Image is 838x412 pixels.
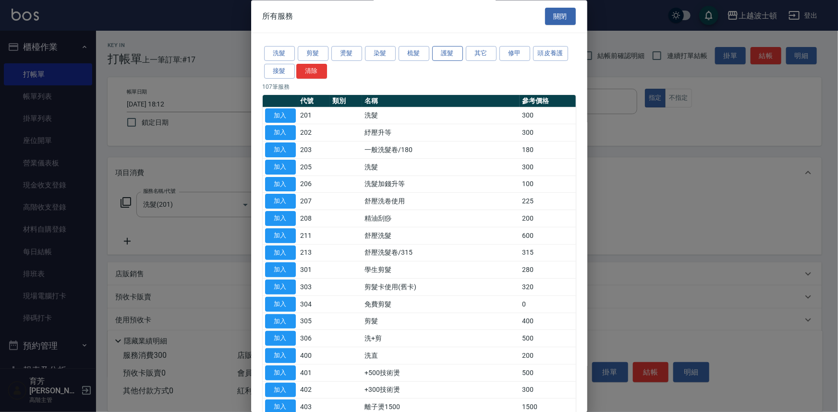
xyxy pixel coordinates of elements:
[298,347,330,365] td: 400
[265,246,296,260] button: 加入
[520,296,575,313] td: 0
[466,47,497,61] button: 其它
[298,261,330,279] td: 301
[520,330,575,347] td: 500
[298,382,330,399] td: 402
[365,47,396,61] button: 染髮
[296,64,327,79] button: 清除
[520,365,575,382] td: 500
[362,107,520,125] td: 洗髮
[265,143,296,158] button: 加入
[263,82,576,91] p: 107 筆服務
[265,177,296,192] button: 加入
[265,314,296,329] button: 加入
[362,382,520,399] td: +300技術燙
[330,95,362,107] th: 類別
[263,12,293,21] span: 所有服務
[298,124,330,141] td: 202
[362,141,520,159] td: 一般洗髮卷/180
[362,347,520,365] td: 洗直
[520,261,575,279] td: 280
[399,47,429,61] button: 梳髮
[298,313,330,330] td: 305
[362,279,520,296] td: 剪髮卡使用(舊卡)
[520,382,575,399] td: 300
[265,263,296,278] button: 加入
[520,313,575,330] td: 400
[520,124,575,141] td: 300
[265,280,296,295] button: 加入
[362,330,520,347] td: 洗+剪
[499,47,530,61] button: 修甲
[298,210,330,227] td: 208
[362,176,520,193] td: 洗髮加錢升等
[520,347,575,365] td: 200
[265,228,296,243] button: 加入
[265,212,296,226] button: 加入
[298,245,330,262] td: 213
[298,95,330,107] th: 代號
[520,279,575,296] td: 320
[298,159,330,176] td: 205
[265,331,296,346] button: 加入
[265,365,296,380] button: 加入
[520,176,575,193] td: 100
[362,210,520,227] td: 精油刮痧
[362,245,520,262] td: 舒壓洗髮卷/315
[265,297,296,312] button: 加入
[520,141,575,159] td: 180
[298,176,330,193] td: 206
[298,193,330,210] td: 207
[520,159,575,176] td: 300
[520,193,575,210] td: 225
[520,245,575,262] td: 315
[265,108,296,123] button: 加入
[298,279,330,296] td: 303
[265,160,296,175] button: 加入
[298,330,330,347] td: 306
[362,95,520,107] th: 名稱
[362,261,520,279] td: 學生剪髮
[362,227,520,245] td: 舒壓洗髮
[265,383,296,398] button: 加入
[520,95,575,107] th: 參考價格
[533,47,569,61] button: 頭皮養護
[362,193,520,210] td: 舒壓洗卷使用
[265,349,296,364] button: 加入
[264,47,295,61] button: 洗髮
[362,313,520,330] td: 剪髮
[298,227,330,245] td: 211
[362,296,520,313] td: 免費剪髮
[362,365,520,382] td: +500技術燙
[298,365,330,382] td: 401
[520,227,575,245] td: 600
[362,159,520,176] td: 洗髮
[432,47,463,61] button: 護髮
[362,124,520,141] td: 紓壓升等
[331,47,362,61] button: 燙髮
[265,126,296,141] button: 加入
[298,141,330,159] td: 203
[545,8,576,25] button: 關閉
[298,296,330,313] td: 304
[298,47,328,61] button: 剪髮
[298,107,330,125] td: 201
[520,107,575,125] td: 300
[520,210,575,227] td: 200
[265,194,296,209] button: 加入
[264,64,295,79] button: 接髮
